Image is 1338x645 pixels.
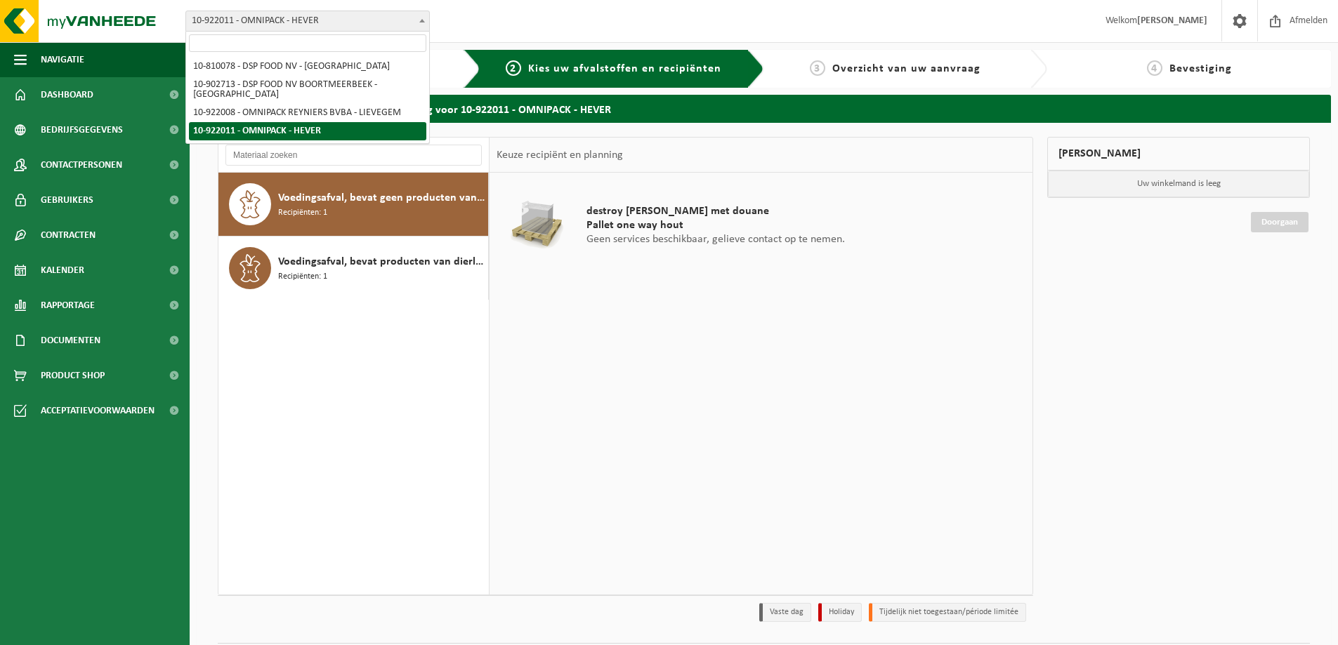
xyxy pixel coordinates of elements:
span: Dashboard [41,77,93,112]
button: Voedingsafval, bevat producten van dierlijke oorsprong, gemengde verpakking (exclusief glas), cat... [218,237,489,300]
input: Materiaal zoeken [225,145,482,166]
button: Voedingsafval, bevat geen producten van dierlijke oorsprong, gemengde verpakking (exclusief glas)... [218,173,489,237]
span: Pallet one way hout [586,218,845,232]
span: Contactpersonen [41,147,122,182]
li: 10-810078 - DSP FOOD NV - [GEOGRAPHIC_DATA] [189,58,426,76]
span: Overzicht van uw aanvraag [832,63,980,74]
span: 2 [506,60,521,76]
span: Bedrijfsgegevens [41,112,123,147]
span: 4 [1147,60,1162,76]
span: Kies uw afvalstoffen en recipiënten [528,63,721,74]
li: Holiday [818,603,862,622]
span: Contracten [41,218,96,253]
div: Geen services beschikbaar, gelieve contact op te nemen. [579,190,852,260]
p: Uw winkelmand is leeg [1048,171,1309,197]
span: 3 [810,60,825,76]
span: destroy [PERSON_NAME] met douane [586,204,845,218]
a: Doorgaan [1251,212,1309,232]
h2: Kies uw afvalstoffen en recipiënten - aanvraag voor 10-922011 - OMNIPACK - HEVER [197,95,1331,122]
span: Kalender [41,253,84,288]
li: 10-922011 - OMNIPACK - HEVER [189,122,426,140]
div: [PERSON_NAME] [1047,137,1310,171]
span: Rapportage [41,288,95,323]
div: Keuze recipiënt en planning [490,138,630,173]
span: Navigatie [41,42,84,77]
span: Product Shop [41,358,105,393]
span: 10-922011 - OMNIPACK - HEVER [186,11,429,31]
li: 10-922008 - OMNIPACK REYNIERS BVBA - LIEVEGEM [189,104,426,122]
span: Recipiënten: 1 [278,206,327,220]
li: 10-902713 - DSP FOOD NV BOORTMEERBEEK - [GEOGRAPHIC_DATA] [189,76,426,104]
span: Documenten [41,323,100,358]
span: Acceptatievoorwaarden [41,393,155,428]
li: Tijdelijk niet toegestaan/période limitée [869,603,1026,622]
span: Recipiënten: 1 [278,270,327,284]
strong: [PERSON_NAME] [1137,15,1207,26]
span: Bevestiging [1169,63,1232,74]
li: Vaste dag [759,603,811,622]
span: Voedingsafval, bevat producten van dierlijke oorsprong, gemengde verpakking (exclusief glas), cat... [278,253,485,270]
span: Gebruikers [41,182,93,218]
span: 10-922011 - OMNIPACK - HEVER [185,11,430,32]
span: Voedingsafval, bevat geen producten van dierlijke oorsprong, gemengde verpakking (exclusief glas) [278,189,485,206]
